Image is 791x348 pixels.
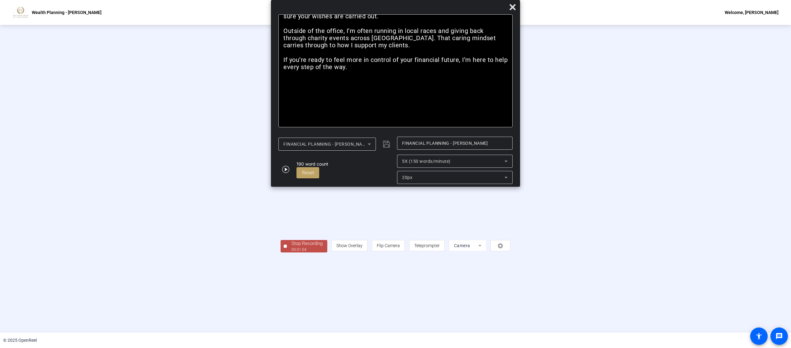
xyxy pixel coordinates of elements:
[283,56,508,71] p: If you’re ready to feel more in control of your financial future, I’m here to help every step of ...
[3,337,37,344] div: © 2025 OpenReel
[402,175,412,180] span: 20px
[291,247,323,252] div: 00:01:04
[283,142,370,147] span: FINANCIAL PLANNING - [PERSON_NAME]
[32,9,102,16] p: Wealth Planning - [PERSON_NAME]
[12,6,29,19] img: OpenReel logo
[302,170,314,176] span: Reset
[414,243,440,248] span: Teleprompter
[402,159,451,164] span: 5X (150 words/minute)
[775,332,783,340] mat-icon: message
[336,243,362,248] span: Show Overlay
[291,240,323,247] div: Stop Recording
[296,161,328,167] div: 190 word count
[402,139,508,147] input: Title
[755,332,763,340] mat-icon: accessibility
[296,167,319,178] button: Reset
[725,9,779,16] div: Welcome, [PERSON_NAME]
[283,27,508,49] p: Outside of the office, I’m often running in local races and giving back through charity events ac...
[377,243,400,248] span: Flip Camera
